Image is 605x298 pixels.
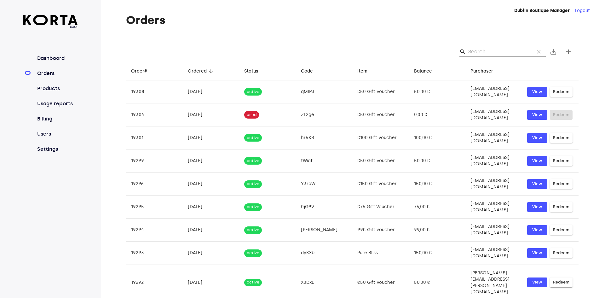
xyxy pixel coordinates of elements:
[414,67,440,75] span: Balance
[527,156,547,166] button: View
[244,250,262,256] span: active
[126,103,183,126] td: 19304
[530,111,544,119] span: View
[470,67,493,75] div: Purchaser
[183,196,239,219] td: [DATE]
[126,149,183,172] td: 19299
[553,88,569,96] span: Redeem
[527,202,547,212] button: View
[183,80,239,103] td: [DATE]
[527,87,547,97] button: View
[301,67,321,75] span: Code
[357,67,376,75] span: Item
[550,248,573,258] button: Redeem
[553,180,569,188] span: Redeem
[296,149,353,172] td: tWiat
[131,67,155,75] span: Order#
[183,242,239,265] td: [DATE]
[301,67,313,75] div: Code
[530,180,544,188] span: View
[530,88,544,96] span: View
[352,126,409,149] td: €100 Gift Voucher
[357,67,367,75] div: Item
[553,157,569,165] span: Redeem
[530,157,544,165] span: View
[553,226,569,234] span: Redeem
[296,196,353,219] td: 0jG9V
[36,100,78,108] a: Usage reports
[244,158,262,164] span: active
[409,196,466,219] td: 75,00 €
[183,126,239,149] td: [DATE]
[352,103,409,126] td: €50 Gift Voucher
[244,135,262,141] span: active
[409,149,466,172] td: 50,00 €
[23,15,78,25] img: Korta
[126,14,579,26] h1: Orders
[514,8,570,13] strong: Dublin Boutique Manager
[352,80,409,103] td: €50 Gift Voucher
[553,249,569,257] span: Redeem
[530,226,544,234] span: View
[244,204,262,210] span: active
[546,44,561,59] button: Export
[527,110,547,120] button: View
[530,203,544,211] span: View
[352,196,409,219] td: €75 Gift Voucher
[244,181,262,187] span: active
[296,242,353,265] td: dyKXb
[208,68,214,74] span: arrow_downward
[126,80,183,103] td: 19308
[465,103,522,126] td: [EMAIL_ADDRESS][DOMAIN_NAME]
[550,156,573,166] button: Redeem
[575,8,590,14] button: Logout
[409,219,466,242] td: 99,00 €
[550,225,573,235] button: Redeem
[527,225,547,235] button: View
[530,134,544,142] span: View
[296,126,353,149] td: hr5KR
[244,67,266,75] span: Status
[126,126,183,149] td: 19301
[183,219,239,242] td: [DATE]
[36,130,78,138] a: Users
[23,15,78,29] a: beta
[465,172,522,196] td: [EMAIL_ADDRESS][DOMAIN_NAME]
[183,149,239,172] td: [DATE]
[550,87,573,97] button: Redeem
[183,172,239,196] td: [DATE]
[550,179,573,189] button: Redeem
[409,242,466,265] td: 150,00 €
[550,278,573,287] button: Redeem
[550,48,557,56] span: save_alt
[409,126,466,149] td: 100,00 €
[296,219,353,242] td: [PERSON_NAME]
[409,103,466,126] td: 0,00 €
[527,248,547,258] a: View
[244,112,259,118] span: used
[527,278,547,287] button: View
[561,44,576,59] button: Create new gift card
[530,249,544,257] span: View
[352,219,409,242] td: 99€ Gift voucher
[36,115,78,123] a: Billing
[244,279,262,285] span: active
[468,47,529,57] input: Search
[23,25,78,29] span: beta
[465,242,522,265] td: [EMAIL_ADDRESS][DOMAIN_NAME]
[465,149,522,172] td: [EMAIL_ADDRESS][DOMAIN_NAME]
[126,242,183,265] td: 19293
[527,133,547,143] button: View
[183,103,239,126] td: [DATE]
[36,55,78,62] a: Dashboard
[465,80,522,103] td: [EMAIL_ADDRESS][DOMAIN_NAME]
[465,196,522,219] td: [EMAIL_ADDRESS][DOMAIN_NAME]
[459,49,466,55] span: Search
[296,80,353,103] td: qMIP3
